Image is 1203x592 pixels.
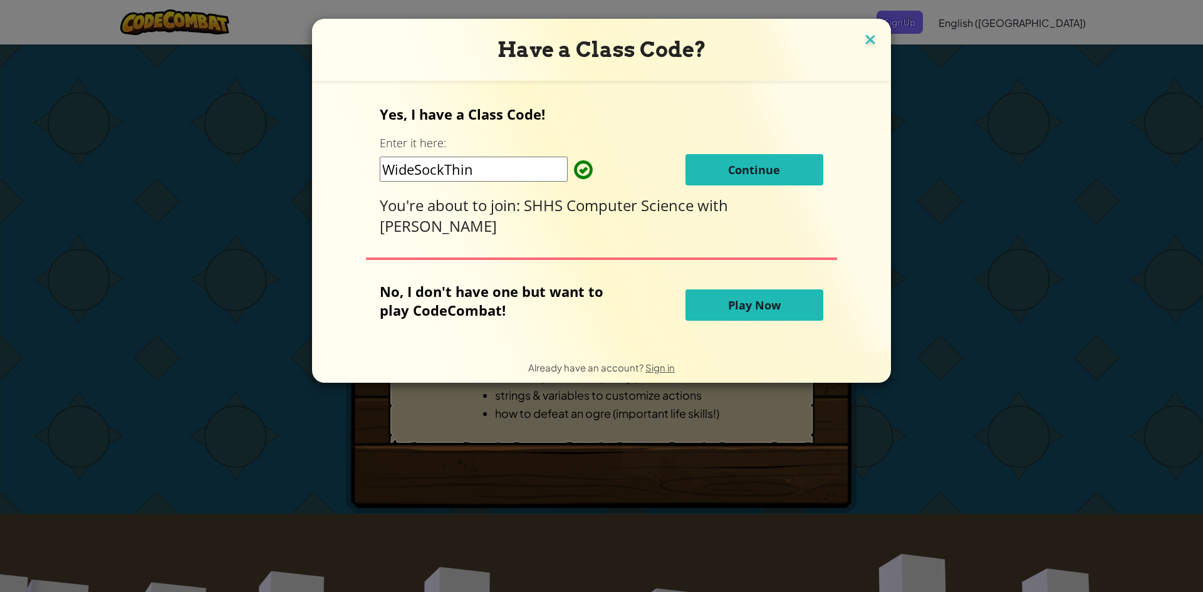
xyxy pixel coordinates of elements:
[862,31,878,50] img: close icon
[497,37,706,62] span: Have a Class Code?
[380,105,823,123] p: Yes, I have a Class Code!
[685,154,823,185] button: Continue
[645,361,675,373] a: Sign in
[380,195,524,216] span: You're about to join:
[728,162,780,177] span: Continue
[697,195,728,216] span: with
[380,135,446,151] label: Enter it here:
[528,361,645,373] span: Already have an account?
[728,298,781,313] span: Play Now
[685,289,823,321] button: Play Now
[524,195,697,216] span: SHHS Computer Science
[380,216,497,236] span: [PERSON_NAME]
[380,282,622,319] p: No, I don't have one but want to play CodeCombat!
